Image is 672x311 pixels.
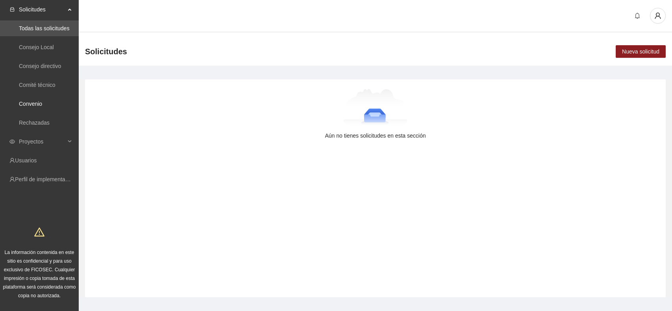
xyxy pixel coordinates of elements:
[15,157,37,164] a: Usuarios
[616,45,666,58] button: Nueva solicitud
[9,139,15,144] span: eye
[650,8,666,24] button: user
[19,82,56,88] a: Comité técnico
[19,25,69,31] a: Todas las solicitudes
[19,120,50,126] a: Rechazadas
[19,63,61,69] a: Consejo directivo
[19,44,54,50] a: Consejo Local
[9,7,15,12] span: inbox
[85,45,127,58] span: Solicitudes
[622,47,659,56] span: Nueva solicitud
[650,12,665,19] span: user
[19,134,65,149] span: Proyectos
[34,227,44,237] span: warning
[343,89,407,128] img: Aún no tienes solicitudes en esta sección
[19,101,42,107] a: Convenio
[19,2,65,17] span: Solicitudes
[631,9,644,22] button: bell
[98,131,653,140] div: Aún no tienes solicitudes en esta sección
[631,13,643,19] span: bell
[15,176,76,182] a: Perfil de implementadora
[3,250,76,298] span: La información contenida en este sitio es confidencial y para uso exclusivo de FICOSEC. Cualquier...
